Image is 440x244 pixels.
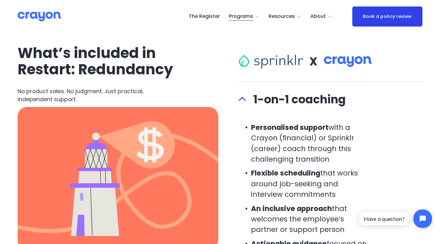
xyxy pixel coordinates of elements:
p: that works around job-seeking and interview commitments [251,168,367,200]
a: Book a policy review [352,6,422,27]
a: The Register [189,12,220,22]
h2: What’s included in Restart: Redundancy [18,45,201,77]
button: 1-on-1 coaching [239,82,422,117]
a: folder dropdown [310,12,333,22]
a: folder dropdown [269,12,302,22]
img: Crayon [18,11,61,22]
span: 1-on-1 coaching [246,91,422,108]
span: Resources [269,12,295,21]
a: folder dropdown [229,12,260,22]
strong: Personalised support [251,122,329,132]
p: No product sales. No judgment. Just practical, independent support. [18,87,201,104]
strong: An inclusive approach [251,204,332,213]
p: that welcomes the employee’s partner or support person [251,203,367,235]
h3: X [307,55,320,68]
p: with a Crayon (financial) or Sprinklr (career) coach through this challenging transition [251,122,367,164]
span: Programs [229,12,253,21]
span: About [310,12,326,21]
strong: Flexible scheduling [251,168,320,178]
iframe: Tidio Chat [354,204,437,233]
